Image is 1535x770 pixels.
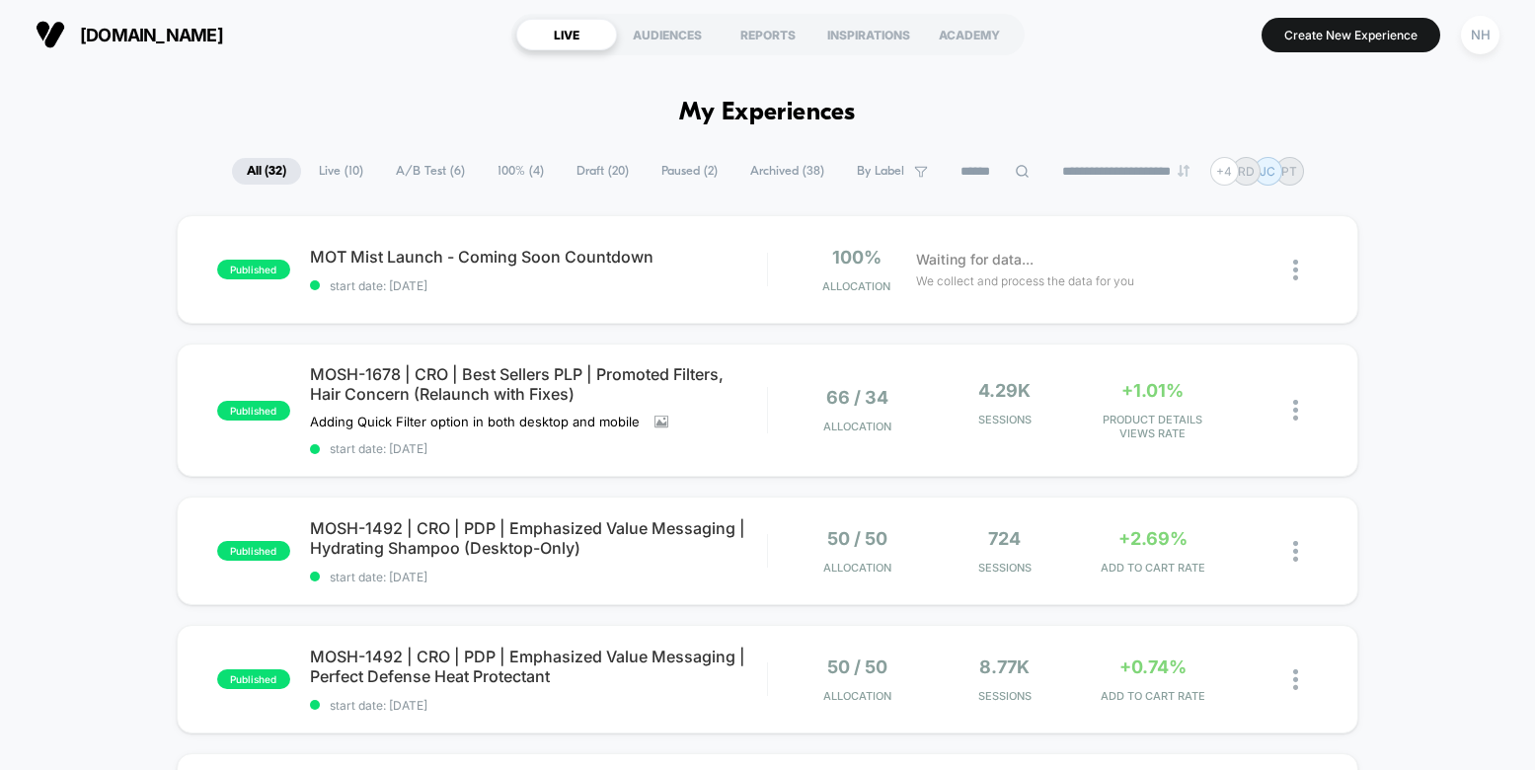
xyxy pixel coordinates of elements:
span: Allocation [823,689,891,703]
span: A/B Test ( 6 ) [381,158,480,185]
span: 100% ( 4 ) [483,158,559,185]
button: NH [1455,15,1505,55]
span: Sessions [936,561,1074,575]
span: MOSH-1492 | CRO | PDP | Emphasized Value Messaging | Hydrating Shampoo (Desktop-Only) [310,518,767,558]
span: MOSH-1492 | CRO | PDP | Emphasized Value Messaging | Perfect Defense Heat Protectant [310,647,767,686]
img: close [1293,669,1298,690]
span: ADD TO CART RATE [1084,561,1222,575]
span: Draft ( 20 ) [562,158,644,185]
span: +1.01% [1121,380,1184,401]
span: All ( 32 ) [232,158,301,185]
div: INSPIRATIONS [818,19,919,50]
span: start date: [DATE] [310,570,767,584]
div: LIVE [516,19,617,50]
span: +2.69% [1118,528,1188,549]
span: Allocation [823,561,891,575]
span: Waiting for data... [916,249,1034,270]
div: AUDIENCES [617,19,718,50]
span: published [217,260,290,279]
span: 50 / 50 [827,528,887,549]
span: We collect and process the data for you [916,271,1134,290]
button: [DOMAIN_NAME] [30,19,229,50]
span: 4.29k [978,380,1031,401]
img: Visually logo [36,20,65,49]
img: close [1293,400,1298,421]
span: 50 / 50 [827,656,887,677]
span: start date: [DATE] [310,441,767,456]
span: start date: [DATE] [310,278,767,293]
span: By Label [857,164,904,179]
img: close [1293,541,1298,562]
span: 66 / 34 [826,387,888,408]
div: + 4 [1210,157,1239,186]
button: Create New Experience [1262,18,1440,52]
h1: My Experiences [679,99,856,127]
img: end [1178,165,1190,177]
span: Archived ( 38 ) [735,158,839,185]
span: 724 [988,528,1021,549]
p: RD [1238,164,1255,179]
span: MOSH-1678 | CRO | Best Sellers PLP | Promoted Filters, Hair Concern (Relaunch with Fixes) [310,364,767,404]
div: NH [1461,16,1499,54]
span: Allocation [822,279,890,293]
span: Sessions [936,413,1074,426]
span: 100% [832,247,882,268]
span: PRODUCT DETAILS VIEWS RATE [1084,413,1222,440]
span: published [217,669,290,689]
div: ACADEMY [919,19,1020,50]
span: start date: [DATE] [310,698,767,713]
p: JC [1260,164,1275,179]
span: +0.74% [1119,656,1187,677]
span: Allocation [823,420,891,433]
span: Paused ( 2 ) [647,158,732,185]
span: ADD TO CART RATE [1084,689,1222,703]
span: published [217,401,290,421]
img: close [1293,260,1298,280]
span: 8.77k [979,656,1030,677]
span: [DOMAIN_NAME] [80,25,223,45]
span: Adding Quick Filter option in both desktop and mobile [310,414,640,429]
span: published [217,541,290,561]
span: MOT Mist Launch - Coming Soon Countdown [310,247,767,267]
p: PT [1281,164,1297,179]
span: Live ( 10 ) [304,158,378,185]
span: Sessions [936,689,1074,703]
div: REPORTS [718,19,818,50]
